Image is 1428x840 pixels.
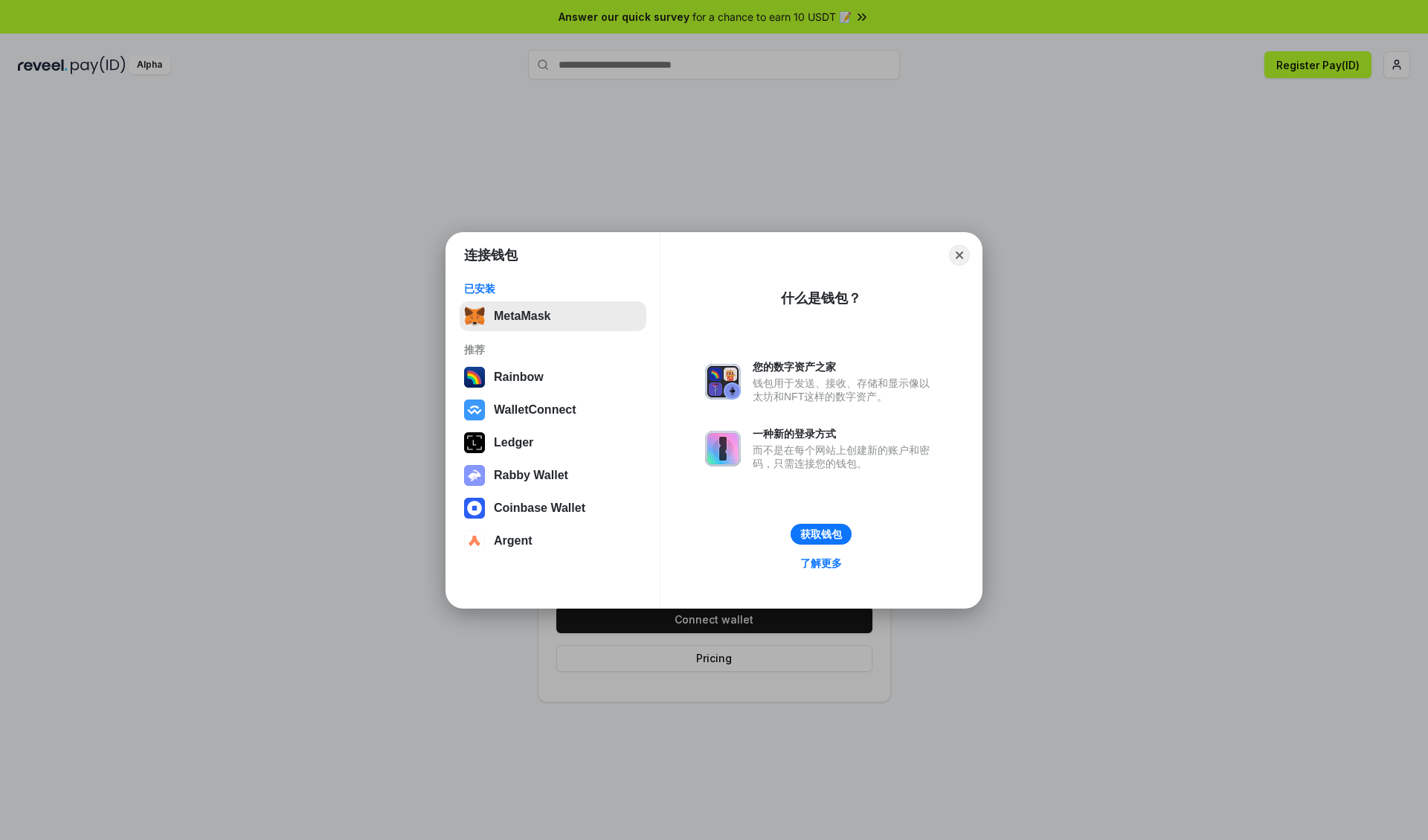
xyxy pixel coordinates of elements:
[460,461,646,490] button: Rabby Wallet
[494,371,544,384] div: Rainbow
[464,367,485,388] img: svg+xml,%3Csvg%20width%3D%22120%22%20height%3D%22120%22%20viewBox%3D%220%200%20120%20120%22%20fil...
[494,534,533,548] div: Argent
[494,403,576,417] div: WalletConnect
[460,395,646,425] button: WalletConnect
[494,469,568,482] div: Rabby Wallet
[464,498,485,519] img: svg+xml,%3Csvg%20width%3D%2228%22%20height%3D%2228%22%20viewBox%3D%220%200%2028%2028%22%20fill%3D...
[464,343,642,356] div: 推荐
[800,528,842,541] div: 获取钱包
[753,360,937,373] div: 您的数字资产之家
[464,246,518,264] h1: 连接钱包
[494,501,585,515] div: Coinbase Wallet
[781,289,861,307] div: 什么是钱包？
[705,364,741,400] img: svg+xml,%3Csvg%20xmlns%3D%22http%3A%2F%2Fwww.w3.org%2F2000%2Fsvg%22%20fill%3D%22none%22%20viewBox...
[464,432,485,453] img: svg+xml,%3Csvg%20xmlns%3D%22http%3A%2F%2Fwww.w3.org%2F2000%2Fsvg%22%20width%3D%2228%22%20height%3...
[460,428,646,458] button: Ledger
[800,557,842,570] div: 了解更多
[460,526,646,556] button: Argent
[705,431,741,467] img: svg+xml,%3Csvg%20xmlns%3D%22http%3A%2F%2Fwww.w3.org%2F2000%2Fsvg%22%20fill%3D%22none%22%20viewBox...
[791,554,851,573] a: 了解更多
[460,301,646,331] button: MetaMask
[494,310,550,323] div: MetaMask
[753,376,937,403] div: 钱包用于发送、接收、存储和显示像以太坊和NFT这样的数字资产。
[753,443,937,470] div: 而不是在每个网站上创建新的账户和密码，只需连接您的钱包。
[464,282,642,295] div: 已安装
[464,306,485,327] img: svg+xml,%3Csvg%20fill%3D%22none%22%20height%3D%2233%22%20viewBox%3D%220%200%2035%2033%22%20width%...
[460,362,646,392] button: Rainbow
[460,493,646,523] button: Coinbase Wallet
[949,245,970,266] button: Close
[464,465,485,486] img: svg+xml,%3Csvg%20xmlns%3D%22http%3A%2F%2Fwww.w3.org%2F2000%2Fsvg%22%20fill%3D%22none%22%20viewBox...
[494,436,533,449] div: Ledger
[464,530,485,551] img: svg+xml,%3Csvg%20width%3D%2228%22%20height%3D%2228%22%20viewBox%3D%220%200%2028%2028%22%20fill%3D...
[753,427,937,440] div: 一种新的登录方式
[791,524,852,545] button: 获取钱包
[464,400,485,420] img: svg+xml,%3Csvg%20width%3D%2228%22%20height%3D%2228%22%20viewBox%3D%220%200%2028%2028%22%20fill%3D...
